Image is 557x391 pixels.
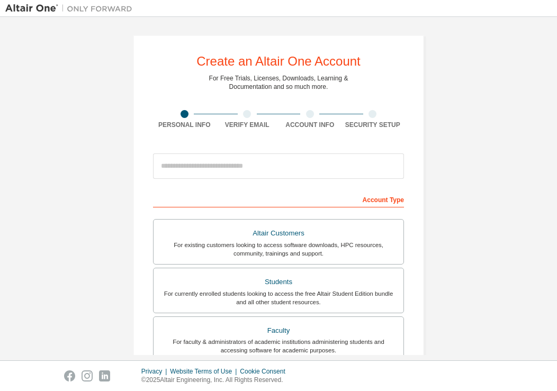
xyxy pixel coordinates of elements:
[99,370,110,381] img: linkedin.svg
[170,367,240,376] div: Website Terms of Use
[216,121,279,129] div: Verify Email
[160,226,397,241] div: Altair Customers
[278,121,342,129] div: Account Info
[5,3,138,14] img: Altair One
[160,289,397,306] div: For currently enrolled students looking to access the free Altair Student Edition bundle and all ...
[141,376,292,385] p: © 2025 Altair Engineering, Inc. All Rights Reserved.
[141,367,170,376] div: Privacy
[196,55,361,68] div: Create an Altair One Account
[209,74,348,91] div: For Free Trials, Licenses, Downloads, Learning & Documentation and so much more.
[240,367,291,376] div: Cookie Consent
[153,121,216,129] div: Personal Info
[160,275,397,289] div: Students
[64,370,75,381] img: facebook.svg
[342,121,405,129] div: Security Setup
[153,190,404,207] div: Account Type
[82,370,93,381] img: instagram.svg
[160,323,397,338] div: Faculty
[160,338,397,354] div: For faculty & administrators of academic institutions administering students and accessing softwa...
[160,241,397,258] div: For existing customers looking to access software downloads, HPC resources, community, trainings ...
